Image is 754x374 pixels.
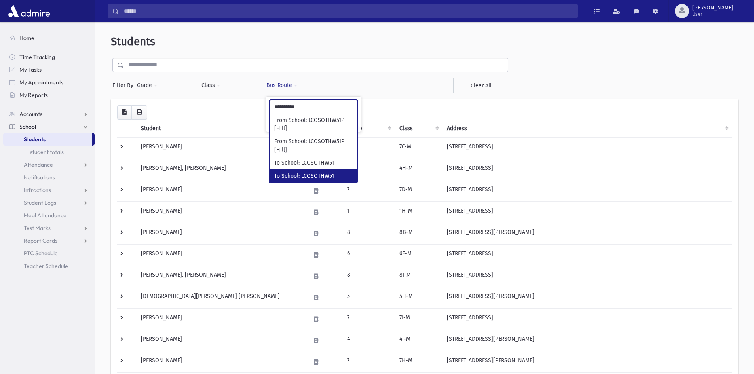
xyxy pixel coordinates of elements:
[395,351,442,372] td: 7H-M
[395,223,442,244] td: 8B-M
[442,351,732,372] td: [STREET_ADDRESS][PERSON_NAME]
[442,180,732,201] td: [STREET_ADDRESS]
[342,223,395,244] td: 8
[442,223,732,244] td: [STREET_ADDRESS][PERSON_NAME]
[24,212,66,219] span: Meal Attendance
[342,266,395,287] td: 8
[395,180,442,201] td: 7D-M
[395,244,442,266] td: 6E-M
[3,51,95,63] a: Time Tracking
[3,196,95,209] a: Student Logs
[342,308,395,330] td: 7
[442,137,732,159] td: [STREET_ADDRESS]
[266,78,298,93] button: Bus Route
[342,159,395,180] td: 4
[395,266,442,287] td: 8I-M
[24,186,51,194] span: Infractions
[3,158,95,171] a: Attendance
[24,237,57,244] span: Report Cards
[442,244,732,266] td: [STREET_ADDRESS]
[3,146,95,158] a: student totals
[270,156,357,169] li: To School: LCOSOTHW51
[24,136,46,143] span: Students
[131,105,147,120] button: Print
[3,209,95,222] a: Meal Attendance
[3,247,95,260] a: PTC Schedule
[136,266,306,287] td: [PERSON_NAME], [PERSON_NAME]
[395,120,442,138] th: Class: activate to sort column ascending
[442,266,732,287] td: [STREET_ADDRESS]
[342,180,395,201] td: 7
[342,137,395,159] td: 7
[270,114,357,135] li: From School: LCOSOTHW51P [Hill]
[3,260,95,272] a: Teacher Schedule
[119,4,577,18] input: Search
[442,308,732,330] td: [STREET_ADDRESS]
[3,184,95,196] a: Infractions
[3,108,95,120] a: Accounts
[136,137,306,159] td: [PERSON_NAME]
[136,180,306,201] td: [PERSON_NAME]
[117,105,132,120] button: CSV
[136,244,306,266] td: [PERSON_NAME]
[201,78,221,93] button: Class
[395,308,442,330] td: 7I-M
[6,3,52,19] img: AdmirePro
[24,161,53,168] span: Attendance
[3,32,95,44] a: Home
[19,79,63,86] span: My Appointments
[442,159,732,180] td: [STREET_ADDRESS]
[24,262,68,270] span: Teacher Schedule
[19,34,34,42] span: Home
[112,81,137,89] span: Filter By
[442,120,732,138] th: Address: activate to sort column ascending
[442,287,732,308] td: [STREET_ADDRESS][PERSON_NAME]
[136,201,306,223] td: [PERSON_NAME]
[136,287,306,308] td: [DEMOGRAPHIC_DATA][PERSON_NAME] [PERSON_NAME]
[24,174,55,181] span: Notifications
[19,123,36,130] span: School
[342,330,395,351] td: 4
[395,201,442,223] td: 1H-M
[692,11,733,17] span: User
[270,135,357,156] li: From School: LCOSOTHW51P [Hill]
[342,201,395,223] td: 1
[111,35,155,48] span: Students
[270,169,357,182] li: To School: LCOSOTHW51
[136,159,306,180] td: [PERSON_NAME], [PERSON_NAME]
[24,250,58,257] span: PTC Schedule
[442,201,732,223] td: [STREET_ADDRESS]
[136,120,306,138] th: Student: activate to sort column descending
[692,5,733,11] span: [PERSON_NAME]
[342,244,395,266] td: 6
[3,222,95,234] a: Test Marks
[395,330,442,351] td: 4I-M
[453,78,508,93] a: Clear All
[3,234,95,247] a: Report Cards
[3,171,95,184] a: Notifications
[24,199,56,206] span: Student Logs
[395,287,442,308] td: 5H-M
[342,120,395,138] th: Grade: activate to sort column ascending
[136,308,306,330] td: [PERSON_NAME]
[136,223,306,244] td: [PERSON_NAME]
[3,76,95,89] a: My Appointments
[342,351,395,372] td: 7
[395,159,442,180] td: 4H-M
[24,224,51,232] span: Test Marks
[3,120,95,133] a: School
[395,137,442,159] td: 7C-M
[19,91,48,99] span: My Reports
[3,63,95,76] a: My Tasks
[3,133,92,146] a: Students
[136,330,306,351] td: [PERSON_NAME]
[442,330,732,351] td: [STREET_ADDRESS][PERSON_NAME]
[342,287,395,308] td: 5
[137,78,158,93] button: Grade
[19,66,42,73] span: My Tasks
[19,53,55,61] span: Time Tracking
[19,110,42,118] span: Accounts
[3,89,95,101] a: My Reports
[136,351,306,372] td: [PERSON_NAME]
